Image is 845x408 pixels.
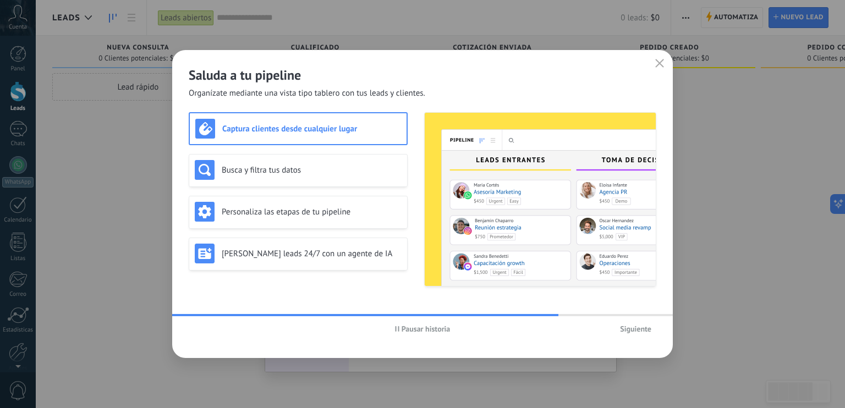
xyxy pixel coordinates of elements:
[402,325,451,333] span: Pausar historia
[222,249,402,259] h3: [PERSON_NAME] leads 24/7 con un agente de IA
[222,207,402,217] h3: Personaliza las etapas de tu pipeline
[615,321,656,337] button: Siguiente
[222,165,402,175] h3: Busca y filtra tus datos
[222,124,401,134] h3: Captura clientes desde cualquier lugar
[390,321,456,337] button: Pausar historia
[620,325,651,333] span: Siguiente
[189,88,425,99] span: Organízate mediante una vista tipo tablero con tus leads y clientes.
[189,67,656,84] h2: Saluda a tu pipeline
